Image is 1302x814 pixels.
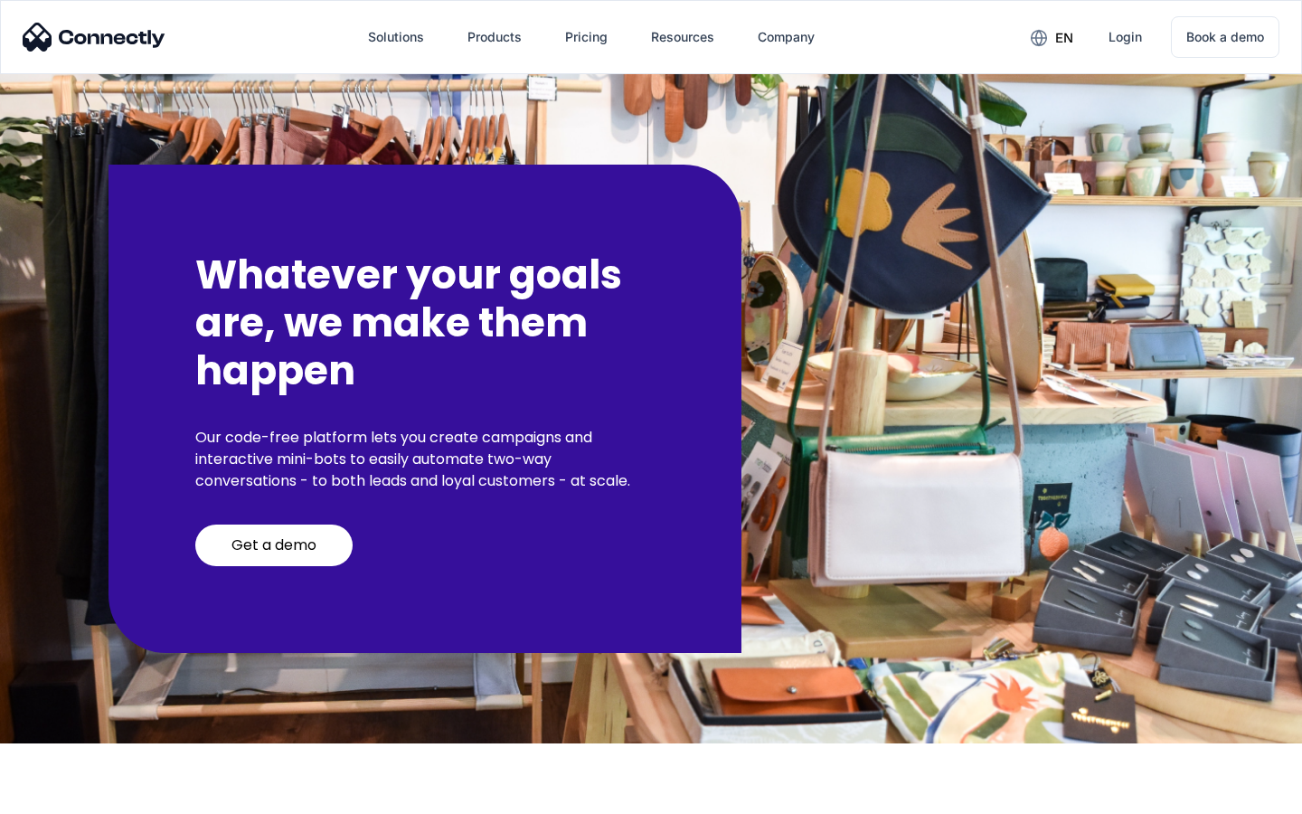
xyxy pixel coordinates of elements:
[231,536,316,554] div: Get a demo
[565,24,608,50] div: Pricing
[1171,16,1279,58] a: Book a demo
[551,15,622,59] a: Pricing
[758,24,815,50] div: Company
[1055,25,1073,51] div: en
[1109,24,1142,50] div: Login
[18,782,108,808] aside: Language selected: English
[368,24,424,50] div: Solutions
[1094,15,1156,59] a: Login
[36,782,108,808] ul: Language list
[195,427,655,492] p: Our code-free platform lets you create campaigns and interactive mini-bots to easily automate two...
[195,525,353,566] a: Get a demo
[467,24,522,50] div: Products
[651,24,714,50] div: Resources
[195,251,655,394] h2: Whatever your goals are, we make them happen
[23,23,165,52] img: Connectly Logo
